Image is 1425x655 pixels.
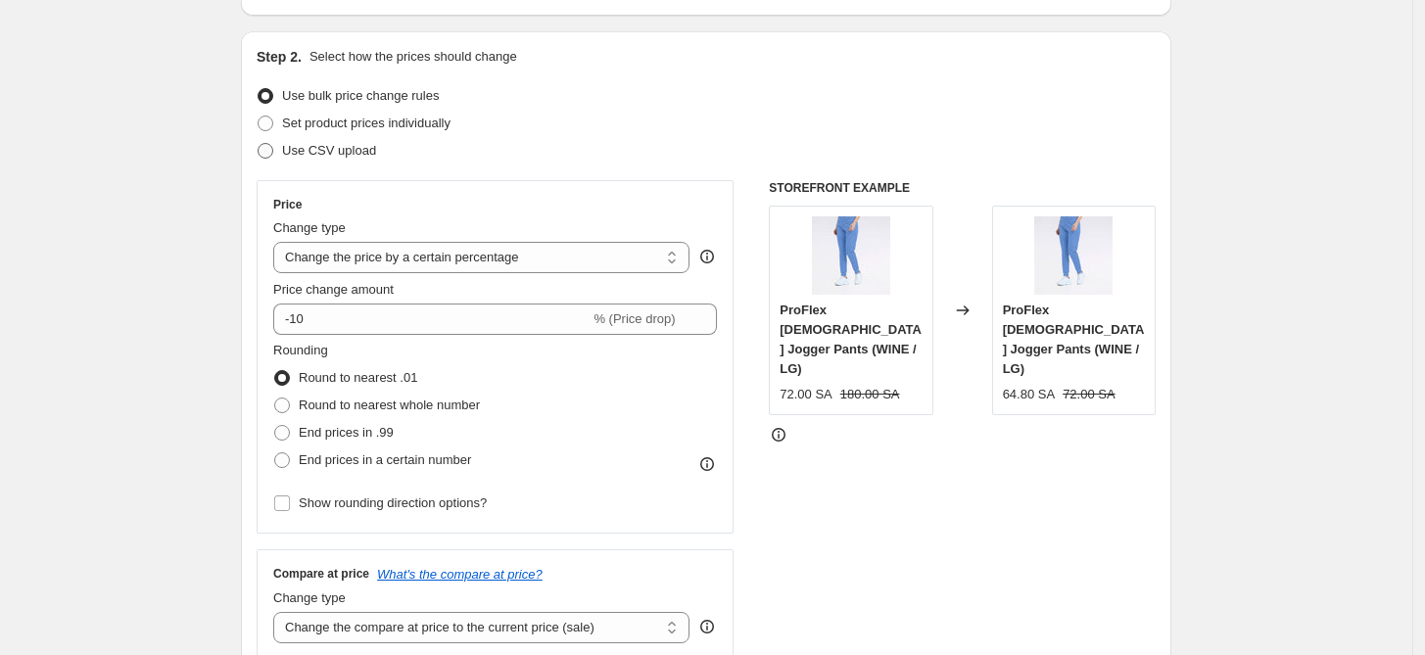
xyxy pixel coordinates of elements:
[780,303,922,376] span: ProFlex [DEMOGRAPHIC_DATA] Jogger Pants (WINE / LG)
[309,47,517,67] p: Select how the prices should change
[1003,387,1056,401] span: 64.80 SA
[273,566,369,582] h3: Compare at price
[273,590,346,605] span: Change type
[377,567,543,582] button: What's the compare at price?
[840,387,900,401] span: 180.00 SA
[812,216,890,295] img: 2030PRV-CIELBLUE-2-743919_80x.jpg
[697,247,717,266] div: help
[273,220,346,235] span: Change type
[594,311,675,326] span: % (Price drop)
[299,425,394,440] span: End prices in .99
[299,370,417,385] span: Round to nearest .01
[299,495,487,510] span: Show rounding direction options?
[273,282,394,297] span: Price change amount
[780,387,832,401] span: 72.00 SA
[273,343,328,357] span: Rounding
[769,180,1156,196] h6: STOREFRONT EXAMPLE
[1003,303,1145,376] span: ProFlex [DEMOGRAPHIC_DATA] Jogger Pants (WINE / LG)
[697,617,717,636] div: help
[299,452,471,467] span: End prices in a certain number
[257,47,302,67] h2: Step 2.
[273,197,302,212] h3: Price
[1063,387,1116,401] span: 72.00 SA
[1034,216,1113,295] img: 2030PRV-CIELBLUE-2-743919_80x.jpg
[282,116,451,130] span: Set product prices individually
[273,304,590,335] input: -15
[282,88,439,103] span: Use bulk price change rules
[299,398,480,412] span: Round to nearest whole number
[282,143,376,158] span: Use CSV upload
